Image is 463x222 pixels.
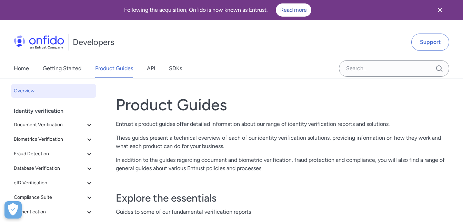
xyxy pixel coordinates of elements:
[14,193,85,202] span: Compliance Suite
[14,87,93,95] span: Overview
[436,6,444,14] svg: Close banner
[14,59,29,78] a: Home
[14,208,85,216] span: Authentication
[116,156,449,173] p: In addition to the guides regarding document and biometric verification, fraud protection and com...
[169,59,182,78] a: SDKs
[116,120,449,128] p: Entrust's product guides offer detailed information about our range of identity verification repo...
[14,121,85,129] span: Document Verification
[11,84,96,98] a: Overview
[116,191,449,205] h3: Explore the essentials
[14,104,99,118] div: Identity verification
[11,118,96,132] button: Document Verification
[116,95,449,114] h1: Product Guides
[11,147,96,161] button: Fraud Detection
[14,164,85,173] span: Database Verification
[11,176,96,190] button: eID Verification
[427,1,453,19] button: Close banner
[276,3,311,17] a: Read more
[14,135,85,144] span: Biometrics Verification
[11,191,96,204] button: Compliance Suite
[116,208,449,216] span: Guides to some of our fundamental verification reports
[116,134,449,150] p: These guides present a technical overview of each of our identity verification solutions, providi...
[11,132,96,146] button: Biometrics Verification
[73,37,114,48] h1: Developers
[14,35,64,49] img: Onfido Logo
[339,60,449,77] input: Onfido search input field
[8,3,427,17] div: Following the acquisition, Onfido is now known as Entrust.
[95,59,133,78] a: Product Guides
[4,201,22,219] div: Cookie Preferences
[43,59,81,78] a: Getting Started
[14,179,85,187] span: eID Verification
[14,150,85,158] span: Fraud Detection
[4,201,22,219] button: Open Preferences
[11,205,96,219] button: Authentication
[411,34,449,51] a: Support
[147,59,155,78] a: API
[11,161,96,175] button: Database Verification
